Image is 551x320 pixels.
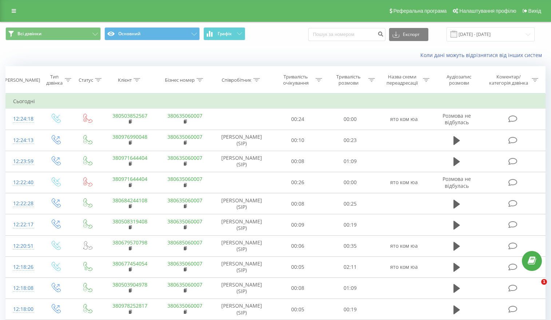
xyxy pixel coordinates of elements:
[212,130,271,151] td: [PERSON_NAME] (SIP)
[167,239,202,246] a: 380685060007
[377,109,432,130] td: ято ком юа
[383,74,421,86] div: Назва схеми переадресації
[212,214,271,235] td: [PERSON_NAME] (SIP)
[324,109,377,130] td: 00:00
[393,8,447,14] span: Реферальна програма
[271,151,324,172] td: 00:08
[167,197,202,204] a: 380635060007
[13,154,32,169] div: 12:23:59
[528,8,541,14] span: Вихід
[79,77,93,83] div: Статус
[443,112,471,126] span: Розмова не відбулась
[167,281,202,288] a: 380635060007
[13,260,32,274] div: 12:18:26
[271,299,324,320] td: 00:05
[324,214,377,235] td: 00:19
[324,299,377,320] td: 00:19
[112,281,147,288] a: 380503904978
[13,239,32,253] div: 12:20:51
[271,256,324,278] td: 00:05
[112,260,147,267] a: 380677454054
[167,154,202,161] a: 380635060007
[271,193,324,214] td: 00:08
[167,218,202,225] a: 380635060007
[112,239,147,246] a: 380679570798
[324,256,377,278] td: 02:11
[13,197,32,211] div: 12:22:28
[6,94,546,109] td: Сьогодні
[112,175,147,182] a: 380971644404
[212,299,271,320] td: [PERSON_NAME] (SIP)
[167,112,202,119] a: 380635060007
[17,31,41,37] span: Всі дзвінки
[165,77,195,83] div: Бізнес номер
[112,302,147,309] a: 380978252817
[278,74,314,86] div: Тривалість очікування
[112,218,147,225] a: 380508319408
[420,52,546,58] a: Коли дані можуть відрізнятися вiд інших систем
[377,235,432,256] td: ято ком юа
[308,28,385,41] input: Пошук за номером
[324,151,377,172] td: 01:09
[112,154,147,161] a: 380971644404
[13,218,32,232] div: 12:22:17
[112,133,147,140] a: 380976990048
[167,175,202,182] a: 380635060007
[212,193,271,214] td: [PERSON_NAME] (SIP)
[389,28,428,41] button: Експорт
[167,133,202,140] a: 380635060007
[487,74,530,86] div: Коментар/категорія дзвінка
[118,77,132,83] div: Клієнт
[112,112,147,119] a: 380503852567
[13,175,32,190] div: 12:22:40
[526,279,544,296] iframe: Intercom live chat
[324,193,377,214] td: 00:25
[377,172,432,193] td: ято ком юа
[212,278,271,299] td: [PERSON_NAME] (SIP)
[324,235,377,256] td: 00:35
[324,130,377,151] td: 00:23
[13,112,32,126] div: 12:24:18
[167,302,202,309] a: 380635060007
[212,235,271,256] td: [PERSON_NAME] (SIP)
[271,235,324,256] td: 00:06
[459,8,516,14] span: Налаштування профілю
[203,27,245,40] button: Графік
[104,27,200,40] button: Основний
[13,133,32,147] div: 12:24:13
[377,256,432,278] td: ято ком юа
[271,130,324,151] td: 00:10
[46,74,63,86] div: Тип дзвінка
[330,74,366,86] div: Тривалість розмови
[271,172,324,193] td: 00:26
[324,278,377,299] td: 01:09
[212,151,271,172] td: [PERSON_NAME] (SIP)
[443,175,471,189] span: Розмова не відбулась
[271,109,324,130] td: 00:24
[212,256,271,278] td: [PERSON_NAME] (SIP)
[438,74,480,86] div: Аудіозапис розмови
[5,27,101,40] button: Всі дзвінки
[271,278,324,299] td: 00:08
[541,279,547,285] span: 1
[271,214,324,235] td: 00:09
[222,77,251,83] div: Співробітник
[13,281,32,295] div: 12:18:08
[324,172,377,193] td: 00:00
[218,31,232,36] span: Графік
[3,77,40,83] div: [PERSON_NAME]
[167,260,202,267] a: 380635060007
[112,197,147,204] a: 380684244108
[13,302,32,316] div: 12:18:00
